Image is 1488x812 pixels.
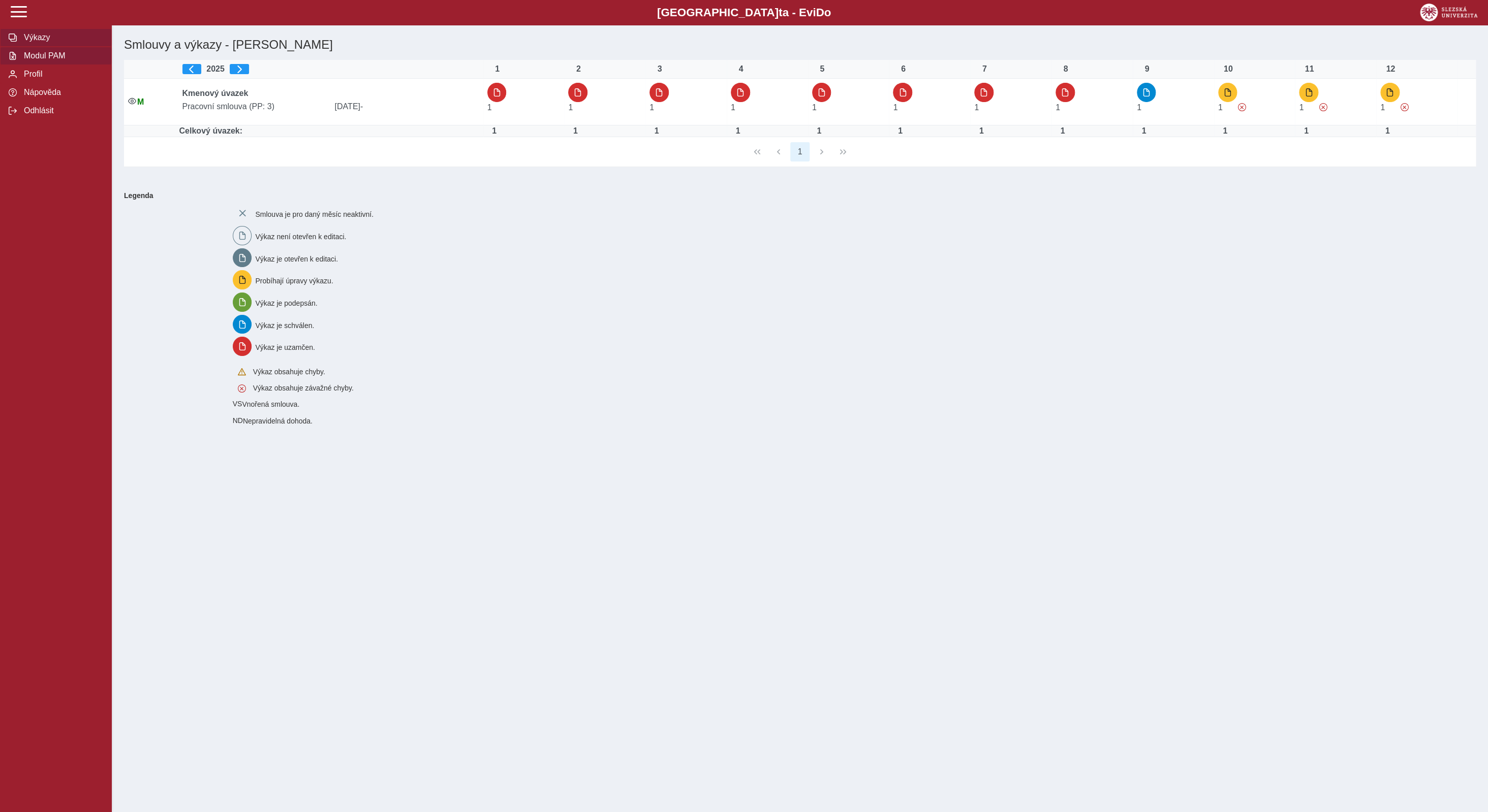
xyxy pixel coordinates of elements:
div: Úvazek : 8 h / den. 40 h / týden. [565,126,585,136]
h1: Smlouvy a výkazy - [PERSON_NAME] [120,34,1253,56]
span: Úvazek : 8 h / den. 40 h / týden. [1299,103,1304,112]
b: Kmenový úvazek [182,89,249,98]
div: 5 [812,64,832,74]
span: Odhlásit [21,106,103,115]
i: Smlouva je aktivní [128,97,136,105]
span: Výkaz není otevřen k editaci. [255,233,346,241]
span: Modul PAM [21,51,103,60]
div: 7 [974,64,995,74]
span: Probíhají úpravy výkazu. [255,277,333,285]
div: 1 [487,64,508,74]
span: Profil [21,70,103,79]
div: 9 [1137,64,1157,74]
b: Legenda [120,187,1472,204]
div: 10 [1218,64,1238,74]
span: t [779,6,782,19]
span: Úvazek : 8 h / den. 40 h / týden. [568,103,573,112]
span: Úvazek : 8 h / den. 40 h / týden. [1137,103,1141,112]
span: Výkaz je otevřen k editaci. [255,254,338,263]
div: Úvazek : 8 h / den. 40 h / týden. [1215,126,1235,136]
span: o [824,6,831,19]
div: 2025 [182,64,479,74]
div: 8 [1056,64,1076,74]
div: Úvazek : 8 h / den. 40 h / týden. [1134,126,1154,136]
span: Úvazek : 8 h / den. 40 h / týden. [487,103,492,112]
div: Úvazek : 8 h / den. 40 h / týden. [1296,126,1316,136]
span: Úvazek : 8 h / den. 40 h / týden. [1380,103,1385,112]
span: Výkaz je uzamčen. [255,343,315,351]
div: Úvazek : 8 h / den. 40 h / týden. [484,126,505,136]
div: Úvazek : 8 h / den. 40 h / týden. [890,126,910,136]
div: Úvazek : 8 h / den. 40 h / týden. [646,126,667,136]
div: Úvazek : 8 h / den. 40 h / týden. [971,126,991,136]
span: Výkaz obsahuje závažné chyby. [1238,103,1246,111]
span: D [816,6,824,19]
span: Smlouva vnořená do kmene [233,416,243,425]
div: Úvazek : 8 h / den. 40 h / týden. [1052,126,1073,136]
span: Smlouva je pro daný měsíc neaktivní. [255,210,374,218]
img: logo_web_su.png [1420,4,1477,21]
div: 11 [1299,64,1319,74]
div: 4 [731,64,751,74]
span: Výkaz je podepsán. [255,299,317,307]
span: Úvazek : 8 h / den. 40 h / týden. [812,103,817,112]
span: Výkaz je schválen. [255,321,314,329]
span: Výkaz obsahuje závažné chyby. [1319,103,1327,111]
span: Výkaz obsahuje závažné chyby. [1400,103,1408,111]
span: Údaje souhlasí s údaji v Magionu [137,98,144,106]
div: 3 [649,64,670,74]
span: Nápověda [21,88,103,97]
span: Úvazek : 8 h / den. 40 h / týden. [731,103,735,112]
span: Úvazek : 8 h / den. 40 h / týden. [893,103,897,112]
span: Nepravidelná dohoda. [243,417,313,425]
td: Celkový úvazek: [178,125,483,137]
span: Pracovní smlouva (PP: 3) [178,102,331,111]
div: 6 [893,64,913,74]
div: 12 [1380,64,1401,74]
div: Úvazek : 8 h / den. 40 h / týden. [1377,126,1398,136]
span: Úvazek : 8 h / den. 40 h / týden. [974,103,979,112]
span: Úvazek : 8 h / den. 40 h / týden. [1218,103,1223,112]
b: [GEOGRAPHIC_DATA] a - Evi [30,6,1458,19]
div: Úvazek : 8 h / den. 40 h / týden. [728,126,748,136]
span: Úvazek : 8 h / den. 40 h / týden. [649,103,654,112]
span: Úvazek : 8 h / den. 40 h / týden. [1056,103,1060,112]
button: 1 [790,142,810,161]
span: - [360,102,363,111]
div: 2 [568,64,588,74]
span: Výkaz obsahuje závažné chyby. [253,384,354,392]
span: Vnořená smlouva. [242,400,299,408]
div: Úvazek : 8 h / den. 40 h / týden. [809,126,829,136]
span: Výkaz obsahuje chyby. [253,368,325,376]
span: Výkazy [21,33,103,42]
span: Smlouva vnořená do kmene [233,400,242,408]
span: [DATE] [331,102,483,111]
